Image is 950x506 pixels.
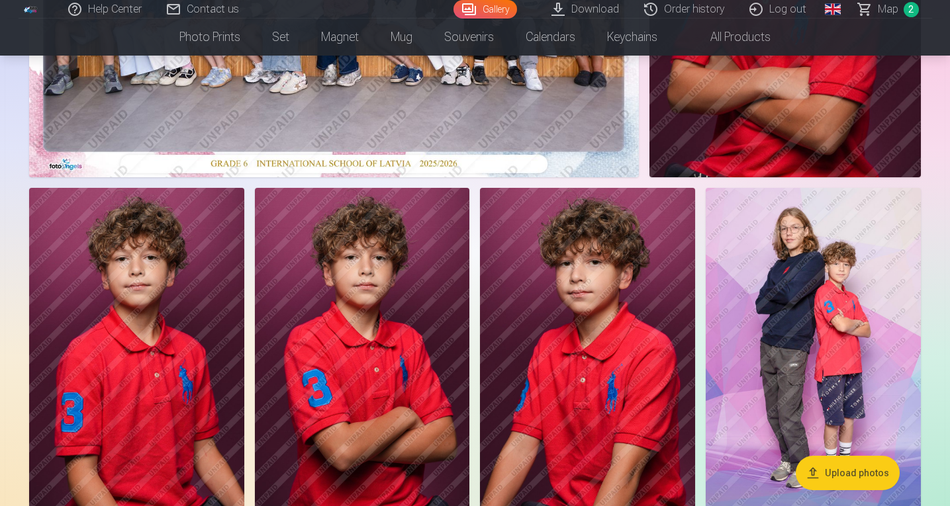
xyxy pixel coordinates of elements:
a: Mug [375,19,428,56]
font: Map [878,3,898,15]
a: Souvenirs [428,19,510,56]
font: Magnet [321,30,359,44]
font: Upload photos [825,468,889,478]
font: Souvenirs [444,30,494,44]
a: Calendars [510,19,591,56]
font: Log out [769,3,806,15]
font: Keychains [607,30,657,44]
font: Contact us [187,3,239,15]
font: 2 [908,4,914,15]
a: Set [256,19,305,56]
font: Photo prints [179,30,240,44]
a: Keychains [591,19,673,56]
font: Help Center [88,3,142,15]
font: Order history [664,3,724,15]
font: Calendars [526,30,575,44]
font: Gallery [483,4,509,15]
img: /fa1 [24,5,38,13]
font: Set [272,30,289,44]
font: Mug [391,30,412,44]
font: All products [710,30,771,44]
font: Download [571,3,619,15]
a: Photo prints [164,19,256,56]
button: Upload photos [796,456,900,490]
a: All products [673,19,786,56]
a: Magnet [305,19,375,56]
